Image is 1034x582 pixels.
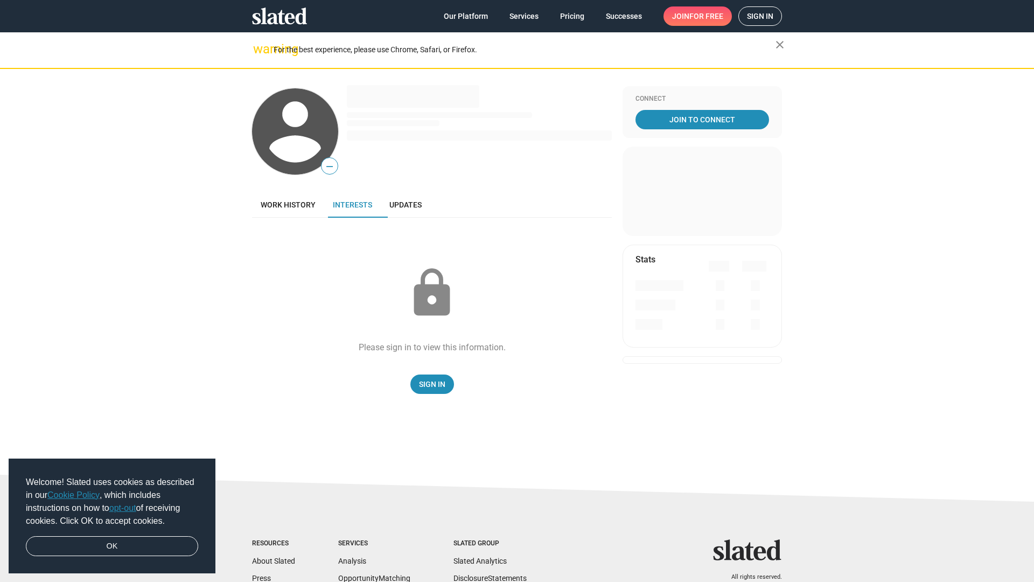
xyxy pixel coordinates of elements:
a: Pricing [551,6,593,26]
a: Cookie Policy [47,490,100,500]
span: Join [672,6,723,26]
a: Slated Analytics [453,557,507,565]
span: Updates [389,200,422,209]
a: Services [501,6,547,26]
a: Successes [597,6,651,26]
span: — [322,160,338,174]
a: Updates [381,192,430,218]
a: opt-out [109,503,136,512]
div: cookieconsent [9,459,215,574]
a: Sign In [410,375,454,394]
span: Services [509,6,539,26]
mat-icon: warning [253,43,266,56]
div: Resources [252,539,295,548]
div: Please sign in to view this information. [359,342,506,353]
span: Sign in [747,7,773,25]
a: dismiss cookie message [26,536,198,557]
div: Connect [635,95,769,103]
a: Interests [324,192,381,218]
span: Join To Connect [638,110,767,129]
span: Our Platform [444,6,488,26]
div: For the best experience, please use Chrome, Safari, or Firefox. [274,43,775,57]
span: Successes [606,6,642,26]
span: Pricing [560,6,584,26]
a: Work history [252,192,324,218]
a: Joinfor free [663,6,732,26]
mat-card-title: Stats [635,254,655,265]
a: Analysis [338,557,366,565]
a: Join To Connect [635,110,769,129]
div: Services [338,539,410,548]
a: About Slated [252,557,295,565]
a: Our Platform [435,6,497,26]
mat-icon: lock [405,266,459,320]
span: Work history [261,200,316,209]
span: for free [689,6,723,26]
a: Sign in [738,6,782,26]
span: Sign In [419,375,445,394]
span: Welcome! Slated uses cookies as described in our , which includes instructions on how to of recei... [26,476,198,528]
span: Interests [333,200,372,209]
mat-icon: close [773,38,786,51]
div: Slated Group [453,539,527,548]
